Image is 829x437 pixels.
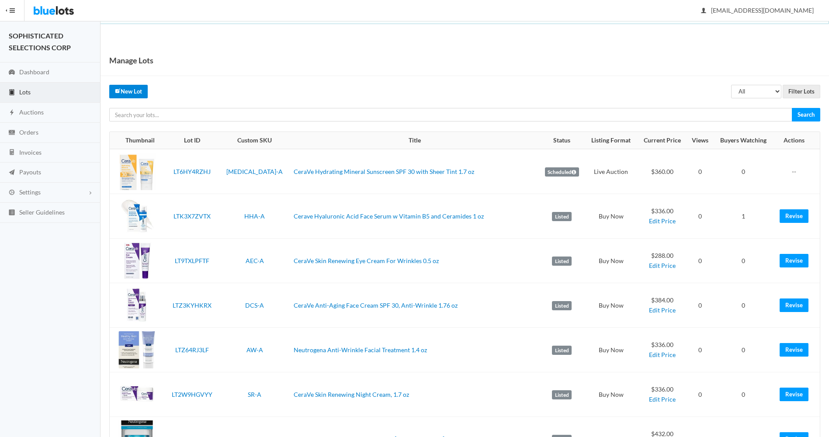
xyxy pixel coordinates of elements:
th: Views [687,132,714,149]
a: Cerave Hyaluronic Acid Face Serum w Vitamin B5 and Ceramides 1 oz [294,212,484,220]
a: CeraVe Anti-Aging Face Cream SPF 30, Anti-Wrinkle 1.76 oz [294,302,458,309]
td: 0 [714,283,774,328]
th: Title [290,132,539,149]
td: $360.00 [637,149,687,194]
ion-icon: calculator [7,149,16,157]
a: LTZ64RJ3LF [175,346,209,354]
a: Revise [780,343,808,357]
strong: SOPHISTICATED SELECTIONS CORP [9,31,71,52]
th: Thumbnail [110,132,165,149]
th: Custom SKU [219,132,290,149]
input: Filter Lots [783,85,820,98]
a: CeraVe Skin Renewing Eye Cream For Wrinkles 0.5 oz [294,257,439,264]
ion-icon: cog [7,189,16,197]
span: Payouts [19,168,41,176]
a: Revise [780,388,808,401]
a: Edit Price [649,262,676,269]
td: $288.00 [637,239,687,283]
td: 0 [687,372,714,417]
td: Buy Now [585,194,637,239]
a: AW-A [246,346,263,354]
th: Listing Format [585,132,637,149]
td: -- [774,149,820,194]
th: Buyers Watching [714,132,774,149]
span: Dashboard [19,68,49,76]
td: 0 [687,239,714,283]
h1: Manage Lots [109,54,153,67]
th: Actions [774,132,820,149]
td: Buy Now [585,283,637,328]
span: Lots [19,88,31,96]
ion-icon: person [699,7,708,15]
a: LT2W9HGVYY [172,391,212,398]
td: 0 [714,372,774,417]
ion-icon: paper plane [7,169,16,177]
span: Seller Guidelines [19,208,65,216]
td: 0 [714,328,774,372]
ion-icon: speedometer [7,69,16,77]
td: $336.00 [637,372,687,417]
a: LT6HY4RZHJ [173,168,211,175]
span: [EMAIL_ADDRESS][DOMAIN_NAME] [701,7,814,14]
td: 0 [714,239,774,283]
ion-icon: clipboard [7,89,16,97]
span: Invoices [19,149,42,156]
td: 0 [687,194,714,239]
span: Settings [19,188,41,196]
ion-icon: cash [7,129,16,137]
ion-icon: create [115,88,121,94]
td: Buy Now [585,239,637,283]
a: Revise [780,254,808,267]
td: $336.00 [637,194,687,239]
td: 1 [714,194,774,239]
td: Live Auction [585,149,637,194]
td: 0 [687,149,714,194]
a: LTZ3KYHKRX [173,302,212,309]
a: Neutrogena Anti-Wrinkle Facial Treatment 1.4 oz [294,346,427,354]
a: Revise [780,209,808,223]
a: Edit Price [649,217,676,225]
a: createNew Lot [109,85,148,98]
ion-icon: list box [7,209,16,217]
span: Orders [19,128,38,136]
a: Edit Price [649,351,676,358]
a: DCS-A [245,302,264,309]
label: Scheduled [545,167,579,177]
a: LTK3X7ZVTX [173,212,211,220]
a: [MEDICAL_DATA]-A [226,168,283,175]
label: Listed [552,390,572,400]
th: Lot ID [165,132,219,149]
td: $384.00 [637,283,687,328]
a: Edit Price [649,306,676,314]
td: Buy Now [585,328,637,372]
a: SR-A [248,391,261,398]
a: CeraVe Hydrating Mineral Sunscreen SPF 30 with Sheer Tint 1.7 oz [294,168,474,175]
td: 0 [687,328,714,372]
a: LT9TXLPFTF [175,257,209,264]
label: Listed [552,212,572,222]
input: Search [792,108,820,121]
td: 0 [714,149,774,194]
td: $336.00 [637,328,687,372]
a: AEC-A [246,257,264,264]
td: 0 [687,283,714,328]
th: Current Price [637,132,687,149]
td: Buy Now [585,372,637,417]
label: Listed [552,301,572,311]
ion-icon: flash [7,109,16,117]
label: Listed [552,257,572,266]
a: Edit Price [649,395,676,403]
input: Search your lots... [109,108,792,121]
a: CeraVe Skin Renewing Night Cream, 1.7 oz [294,391,409,398]
span: Auctions [19,108,44,116]
a: Revise [780,298,808,312]
a: HHA-A [244,212,265,220]
th: Status [539,132,585,149]
label: Listed [552,346,572,355]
